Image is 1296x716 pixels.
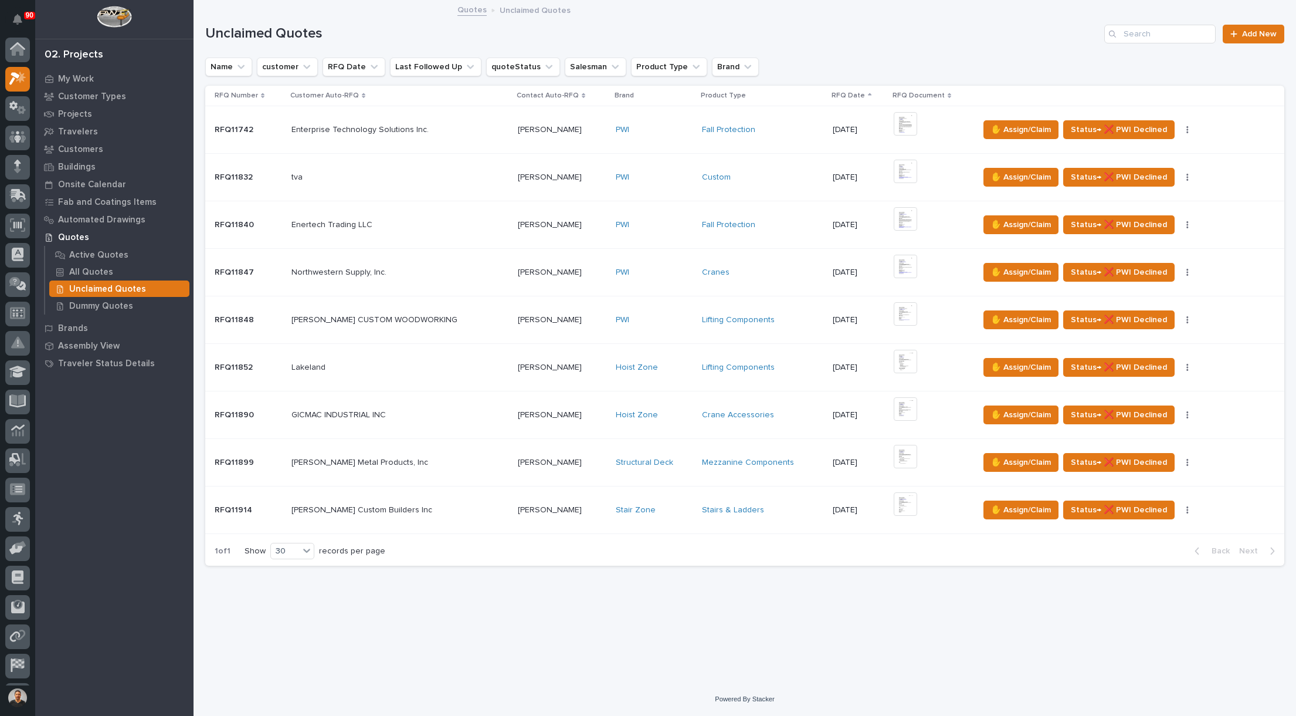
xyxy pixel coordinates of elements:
[390,58,481,76] button: Last Followed Up
[616,220,629,230] a: PWI
[702,220,755,230] a: Fall Protection
[983,215,1058,234] button: ✋ Assign/Claim
[35,319,194,337] a: Brands
[1185,546,1234,556] button: Back
[983,168,1058,187] button: ✋ Assign/Claim
[215,265,256,278] p: RFQ11847
[1205,546,1230,556] span: Back
[245,546,266,556] p: Show
[58,180,126,190] p: Onsite Calendar
[1071,170,1167,184] span: Status→ ❌ PWI Declined
[205,391,1284,439] tr: RFQ11890RFQ11890 GICMAC INDUSTRIAL INCGICMAC INDUSTRIAL INC [PERSON_NAME][PERSON_NAME] Hoist Zone...
[833,458,884,468] p: [DATE]
[702,268,730,278] a: Cranes
[45,298,194,314] a: Dummy Quotes
[565,58,626,76] button: Salesman
[1071,313,1167,327] span: Status→ ❌ PWI Declined
[215,123,256,135] p: RFQ11742
[323,58,385,76] button: RFQ Date
[58,323,88,334] p: Brands
[702,458,794,468] a: Mezzanine Components
[702,410,774,420] a: Crane Accessories
[616,458,673,468] a: Structural Deck
[5,685,30,710] button: users-avatar
[833,125,884,135] p: [DATE]
[1223,25,1284,43] a: Add New
[215,313,256,325] p: RFQ11848
[833,505,884,515] p: [DATE]
[991,123,1051,137] span: ✋ Assign/Claim
[832,89,865,102] p: RFQ Date
[290,89,359,102] p: Customer Auto-RFQ
[616,173,629,183] a: PWI
[1071,123,1167,137] span: Status→ ❌ PWI Declined
[35,337,194,354] a: Assembly View
[1234,546,1284,556] button: Next
[631,58,707,76] button: Product Type
[1104,25,1216,43] input: Search
[319,546,385,556] p: records per page
[205,201,1284,249] tr: RFQ11840RFQ11840 Enertech Trading LLCEnertech Trading LLC [PERSON_NAME][PERSON_NAME] PWI Fall Pro...
[291,455,430,468] p: [PERSON_NAME] Metal Products, Inc
[215,503,255,515] p: RFQ11914
[616,125,629,135] a: PWI
[205,537,240,566] p: 1 of 1
[35,123,194,140] a: Travelers
[69,250,128,261] p: Active Quotes
[1063,168,1175,187] button: Status→ ❌ PWI Declined
[35,211,194,228] a: Automated Drawings
[518,360,584,373] p: [PERSON_NAME]
[518,455,584,468] p: [PERSON_NAME]
[205,154,1284,201] tr: RFQ11832RFQ11832 tvatva [PERSON_NAME][PERSON_NAME] PWI Custom [DATE]✋ Assign/ClaimStatus→ ❌ PWI D...
[701,89,746,102] p: Product Type
[291,265,389,278] p: Northwestern Supply, Inc.
[205,25,1100,42] h1: Unclaimed Quotes
[702,363,775,373] a: Lifting Components
[517,89,579,102] p: Contact Auto-RFQ
[97,6,131,28] img: Workspace Logo
[69,267,113,278] p: All Quotes
[615,89,634,102] p: Brand
[205,249,1284,296] tr: RFQ11847RFQ11847 Northwestern Supply, Inc.Northwestern Supply, Inc. [PERSON_NAME][PERSON_NAME] PW...
[702,505,764,515] a: Stairs & Ladders
[1071,455,1167,470] span: Status→ ❌ PWI Declined
[45,281,194,297] a: Unclaimed Quotes
[215,170,255,183] p: RFQ11832
[1071,218,1167,232] span: Status→ ❌ PWI Declined
[518,265,584,278] p: [PERSON_NAME]
[215,89,258,102] p: RFQ Number
[1063,263,1175,282] button: Status→ ❌ PWI Declined
[833,315,884,325] p: [DATE]
[702,173,731,183] a: Custom
[983,263,1058,282] button: ✋ Assign/Claim
[45,246,194,263] a: Active Quotes
[35,175,194,193] a: Onsite Calendar
[518,123,584,135] p: [PERSON_NAME]
[518,170,584,183] p: [PERSON_NAME]
[991,455,1051,470] span: ✋ Assign/Claim
[518,408,584,420] p: [PERSON_NAME]
[1063,406,1175,424] button: Status→ ❌ PWI Declined
[35,105,194,123] a: Projects
[291,360,328,373] p: Lakeland
[35,87,194,105] a: Customer Types
[893,89,945,102] p: RFQ Document
[58,215,145,225] p: Automated Drawings
[715,695,774,703] a: Powered By Stacker
[5,7,30,32] button: Notifications
[991,265,1051,279] span: ✋ Assign/Claim
[58,197,157,208] p: Fab and Coatings Items
[205,439,1284,487] tr: RFQ11899RFQ11899 [PERSON_NAME] Metal Products, Inc[PERSON_NAME] Metal Products, Inc [PERSON_NAME]...
[518,313,584,325] p: [PERSON_NAME]
[1242,30,1277,38] span: Add New
[291,313,460,325] p: [PERSON_NAME] CUSTOM WOODWORKING
[35,70,194,87] a: My Work
[991,170,1051,184] span: ✋ Assign/Claim
[833,220,884,230] p: [DATE]
[58,92,126,102] p: Customer Types
[58,109,92,120] p: Projects
[205,106,1284,154] tr: RFQ11742RFQ11742 Enterprise Technology Solutions Inc.Enterprise Technology Solutions Inc. [PERSON...
[1063,310,1175,329] button: Status→ ❌ PWI Declined
[616,505,656,515] a: Stair Zone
